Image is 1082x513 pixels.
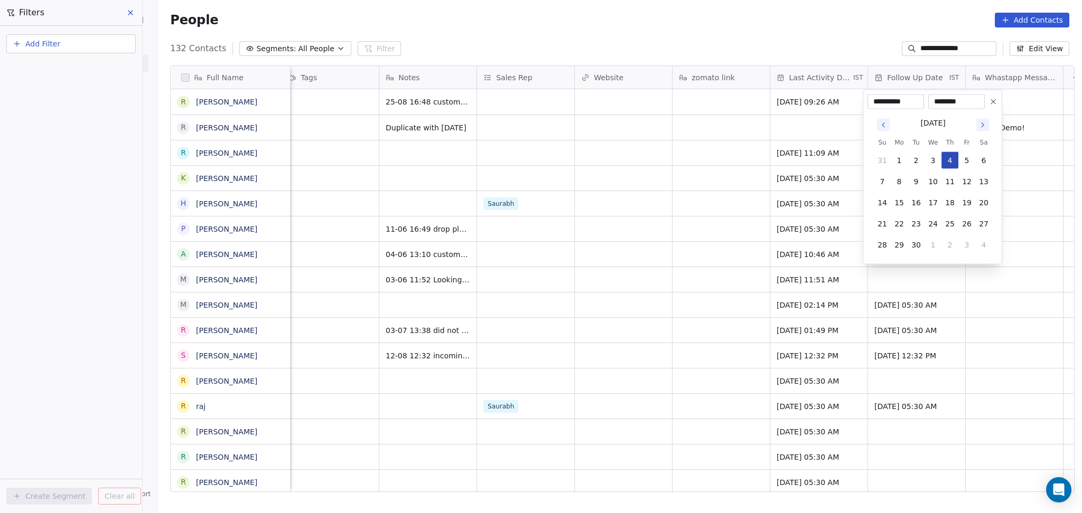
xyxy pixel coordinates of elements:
[874,137,891,148] th: Sunday
[925,137,941,148] th: Wednesday
[908,173,925,190] button: 9
[958,215,975,232] button: 26
[891,236,908,253] button: 29
[941,152,958,169] button: 4
[975,118,990,132] button: Go to next month
[975,236,992,253] button: 4
[975,173,992,190] button: 13
[925,236,941,253] button: 1
[958,152,975,169] button: 5
[874,236,891,253] button: 28
[891,137,908,148] th: Monday
[925,194,941,211] button: 17
[941,173,958,190] button: 11
[908,152,925,169] button: 2
[925,215,941,232] button: 24
[920,118,945,129] div: [DATE]
[941,194,958,211] button: 18
[908,215,925,232] button: 23
[891,152,908,169] button: 1
[876,118,891,132] button: Go to previous month
[975,137,992,148] th: Saturday
[941,215,958,232] button: 25
[941,137,958,148] th: Thursday
[874,173,891,190] button: 7
[925,152,941,169] button: 3
[958,137,975,148] th: Friday
[975,194,992,211] button: 20
[975,152,992,169] button: 6
[891,173,908,190] button: 8
[891,215,908,232] button: 22
[908,194,925,211] button: 16
[891,194,908,211] button: 15
[941,236,958,253] button: 2
[925,173,941,190] button: 10
[958,173,975,190] button: 12
[958,236,975,253] button: 3
[874,194,891,211] button: 14
[958,194,975,211] button: 19
[874,152,891,169] button: 31
[908,236,925,253] button: 30
[874,215,891,232] button: 21
[975,215,992,232] button: 27
[908,137,925,148] th: Tuesday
